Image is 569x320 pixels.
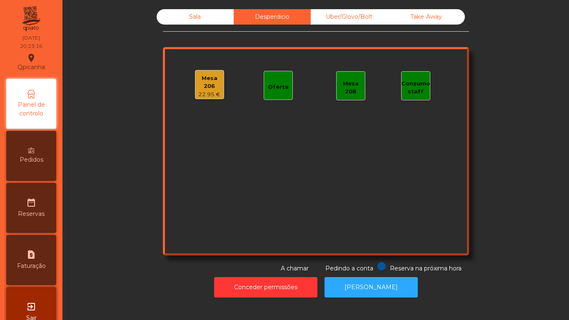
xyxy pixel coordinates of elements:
[325,265,373,272] span: Pedindo a conta
[401,80,430,96] div: Consumo staff
[281,265,309,272] span: A chamar
[17,52,45,72] div: Qpicanha
[311,9,388,25] div: Uber/Glovo/Bolt
[8,100,54,118] span: Painel de controlo
[21,4,41,33] img: qpiato
[26,302,36,312] i: exit_to_app
[20,155,43,164] span: Pedidos
[26,53,36,63] i: location_on
[26,197,36,207] i: date_range
[268,83,289,91] div: Oferta
[22,34,40,42] div: [DATE]
[157,9,234,25] div: Sala
[26,250,36,260] i: request_page
[337,80,365,96] div: Mesa 208
[195,90,224,99] div: 22.95 €
[234,9,311,25] div: Desperdicio
[20,42,42,50] div: 20:23:16
[214,277,317,297] button: Conceder permissões
[324,277,418,297] button: [PERSON_NAME]
[18,210,45,218] span: Reservas
[195,74,224,90] div: Mesa 206
[390,265,462,272] span: Reserva na próxima hora
[388,9,465,25] div: Take Away
[17,262,46,270] span: Faturação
